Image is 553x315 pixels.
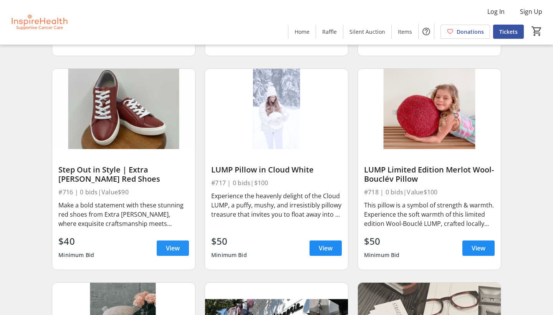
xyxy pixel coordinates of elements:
[472,244,485,253] span: View
[364,201,495,228] div: This pillow is a symbol of strength & warmth. Experience the soft warmth of this limited edition ...
[364,165,495,184] div: LUMP Limited Edition Merlot Wool-Bouclév Pillow
[288,25,316,39] a: Home
[419,24,434,39] button: Help
[58,165,189,184] div: Step Out in Style | Extra [PERSON_NAME] Red Shoes
[481,5,511,18] button: Log In
[398,28,412,36] span: Items
[166,244,180,253] span: View
[205,69,348,149] img: LUMP Pillow in Cloud White
[310,240,342,256] a: View
[58,248,94,262] div: Minimum Bid
[58,234,94,248] div: $40
[349,28,385,36] span: Silent Auction
[520,7,542,16] span: Sign Up
[457,28,484,36] span: Donations
[392,25,418,39] a: Items
[211,248,247,262] div: Minimum Bid
[5,3,73,41] img: InspireHealth Supportive Cancer Care's Logo
[211,165,342,174] div: LUMP Pillow in Cloud White
[295,28,310,36] span: Home
[364,187,495,197] div: #718 | 0 bids | Value $100
[211,191,342,219] div: Experience the heavenly delight of the Cloud LUMP, a puffy, mushy, and irresistibly pillowy treas...
[316,25,343,39] a: Raffle
[58,187,189,197] div: #716 | 0 bids | Value $90
[364,248,400,262] div: Minimum Bid
[52,69,195,149] img: Step Out in Style | Extra Fina Calzado Red Shoes
[322,28,337,36] span: Raffle
[493,25,524,39] a: Tickets
[487,7,505,16] span: Log In
[157,240,189,256] a: View
[462,240,495,256] a: View
[530,24,544,38] button: Cart
[58,201,189,228] div: Make a bold statement with these stunning red shoes from Extra [PERSON_NAME], where exquisite cra...
[440,25,490,39] a: Donations
[211,177,342,188] div: #717 | 0 bids | $100
[364,234,400,248] div: $50
[211,234,247,248] div: $50
[514,5,548,18] button: Sign Up
[343,25,391,39] a: Silent Auction
[319,244,333,253] span: View
[499,28,518,36] span: Tickets
[358,69,501,149] img: LUMP Limited Edition Merlot Wool-Bouclév Pillow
